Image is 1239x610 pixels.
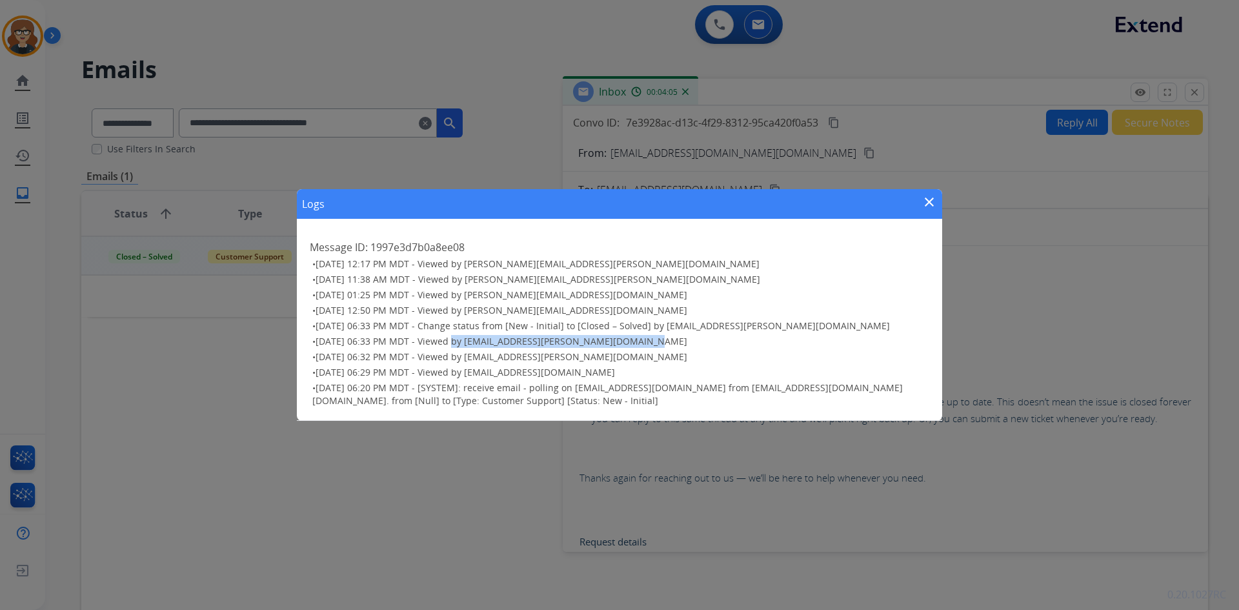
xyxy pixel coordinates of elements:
[312,273,929,286] h3: •
[316,320,890,332] span: [DATE] 06:33 PM MDT - Change status from [New - Initial] to [Closed – Solved] by [EMAIL_ADDRESS][...
[370,240,465,254] span: 1997e3d7b0a8ee08
[312,351,929,363] h3: •
[312,335,929,348] h3: •
[312,258,929,270] h3: •
[316,289,687,301] span: [DATE] 01:25 PM MDT - Viewed by [PERSON_NAME][EMAIL_ADDRESS][DOMAIN_NAME]
[312,366,929,379] h3: •
[1167,587,1226,602] p: 0.20.1027RC
[316,258,760,270] span: [DATE] 12:17 PM MDT - Viewed by [PERSON_NAME][EMAIL_ADDRESS][PERSON_NAME][DOMAIN_NAME]
[312,289,929,301] h3: •
[316,335,687,347] span: [DATE] 06:33 PM MDT - Viewed by [EMAIL_ADDRESS][PERSON_NAME][DOMAIN_NAME]
[312,381,929,407] h3: •
[312,320,929,332] h3: •
[310,240,368,254] span: Message ID:
[312,304,929,317] h3: •
[316,273,760,285] span: [DATE] 11:38 AM MDT - Viewed by [PERSON_NAME][EMAIL_ADDRESS][PERSON_NAME][DOMAIN_NAME]
[312,381,903,407] span: [DATE] 06:20 PM MDT - [SYSTEM]: receive email - polling on [EMAIL_ADDRESS][DOMAIN_NAME] from [EMA...
[316,304,687,316] span: [DATE] 12:50 PM MDT - Viewed by [PERSON_NAME][EMAIL_ADDRESS][DOMAIN_NAME]
[316,366,615,378] span: [DATE] 06:29 PM MDT - Viewed by [EMAIL_ADDRESS][DOMAIN_NAME]
[922,194,937,210] mat-icon: close
[316,351,687,363] span: [DATE] 06:32 PM MDT - Viewed by [EMAIL_ADDRESS][PERSON_NAME][DOMAIN_NAME]
[302,196,325,212] h1: Logs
